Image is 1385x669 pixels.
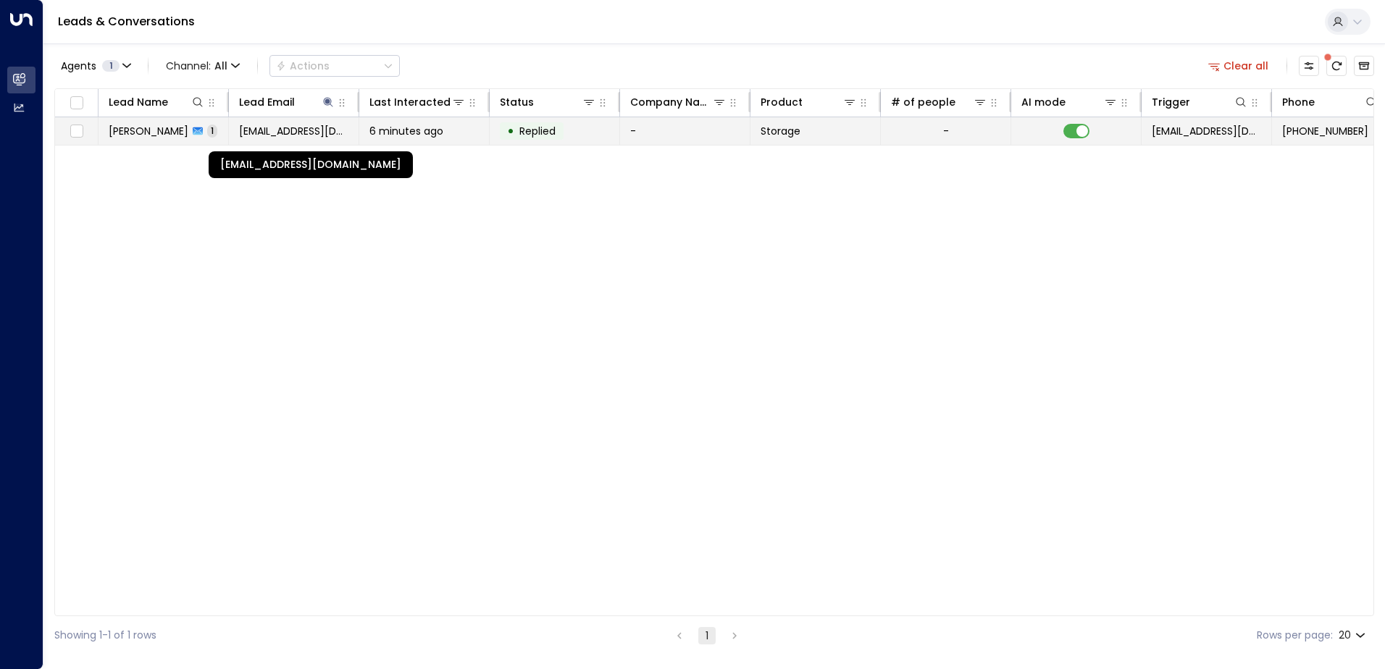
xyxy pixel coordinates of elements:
[1326,56,1347,76] span: There are new threads available. Refresh the grid to view the latest updates.
[54,56,136,76] button: Agents1
[1257,628,1333,643] label: Rows per page:
[1021,93,1118,111] div: AI mode
[109,93,168,111] div: Lead Name
[698,627,716,644] button: page 1
[1354,56,1374,76] button: Archived Leads
[500,93,534,111] div: Status
[109,93,205,111] div: Lead Name
[109,124,188,138] span: Dave Dugdeen
[1282,93,1315,111] div: Phone
[620,117,750,145] td: -
[761,93,803,111] div: Product
[1282,124,1368,138] span: +447509999999
[269,55,400,77] div: Button group with a nested menu
[369,124,443,138] span: 6 minutes ago
[239,93,295,111] div: Lead Email
[1021,93,1066,111] div: AI mode
[943,124,949,138] div: -
[67,122,85,140] span: Toggle select row
[369,93,451,111] div: Last Interacted
[102,60,120,72] span: 1
[1152,124,1261,138] span: leads@space-station.co.uk
[1202,56,1275,76] button: Clear all
[761,93,857,111] div: Product
[160,56,246,76] span: Channel:
[630,93,712,111] div: Company Name
[1299,56,1319,76] button: Customize
[67,94,85,112] span: Toggle select all
[891,93,987,111] div: # of people
[519,124,556,138] span: Replied
[891,93,955,111] div: # of people
[239,124,348,138] span: davedugdeen@hotmail.com
[630,93,727,111] div: Company Name
[1152,93,1248,111] div: Trigger
[670,626,744,644] nav: pagination navigation
[209,151,413,178] div: [EMAIL_ADDRESS][DOMAIN_NAME]
[214,60,227,72] span: All
[1339,625,1368,646] div: 20
[1282,93,1378,111] div: Phone
[269,55,400,77] button: Actions
[761,124,800,138] span: Storage
[1152,93,1190,111] div: Trigger
[500,93,596,111] div: Status
[54,628,156,643] div: Showing 1-1 of 1 rows
[61,61,96,71] span: Agents
[58,13,195,30] a: Leads & Conversations
[160,56,246,76] button: Channel:All
[369,93,466,111] div: Last Interacted
[507,119,514,143] div: •
[276,59,330,72] div: Actions
[239,93,335,111] div: Lead Email
[207,125,217,137] span: 1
